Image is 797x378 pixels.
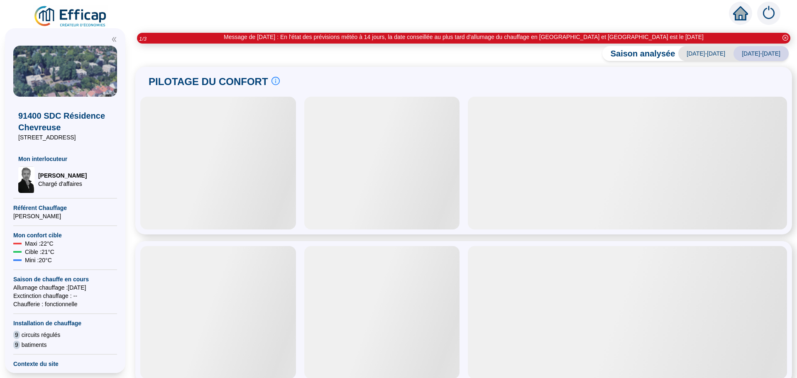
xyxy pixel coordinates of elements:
[33,5,108,28] img: efficap energie logo
[602,48,675,59] span: Saison analysée
[13,331,20,339] span: 9
[25,248,54,256] span: Cible : 21 °C
[18,133,112,141] span: [STREET_ADDRESS]
[13,212,117,220] span: [PERSON_NAME]
[111,37,117,42] span: double-left
[25,239,54,248] span: Maxi : 22 °C
[13,319,117,327] span: Installation de chauffage
[13,300,117,308] span: Chaufferie : fonctionnelle
[782,35,788,41] span: close-circle
[13,204,117,212] span: Référent Chauffage
[13,283,117,292] span: Allumage chauffage : [DATE]
[18,166,35,193] img: Chargé d'affaires
[13,360,117,368] span: Contexte du site
[149,75,268,88] span: PILOTAGE DU CONFORT
[13,292,117,300] span: Exctinction chauffage : --
[224,33,704,41] div: Message de [DATE] : En l'état des prévisions météo à 14 jours, la date conseillée au plus tard d'...
[139,36,147,42] i: 1 / 3
[18,155,112,163] span: Mon interlocuteur
[733,6,748,21] span: home
[13,231,117,239] span: Mon confort cible
[733,46,789,61] span: [DATE]-[DATE]
[18,110,112,133] span: 91400 SDC Résidence Chevreuse
[757,2,780,25] img: alerts
[38,180,87,188] span: Chargé d'affaires
[13,341,20,349] span: 9
[22,331,60,339] span: circuits régulés
[271,77,280,85] span: info-circle
[13,275,117,283] span: Saison de chauffe en cours
[22,341,47,349] span: batiments
[25,256,52,264] span: Mini : 20 °C
[38,171,87,180] span: [PERSON_NAME]
[678,46,733,61] span: [DATE]-[DATE]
